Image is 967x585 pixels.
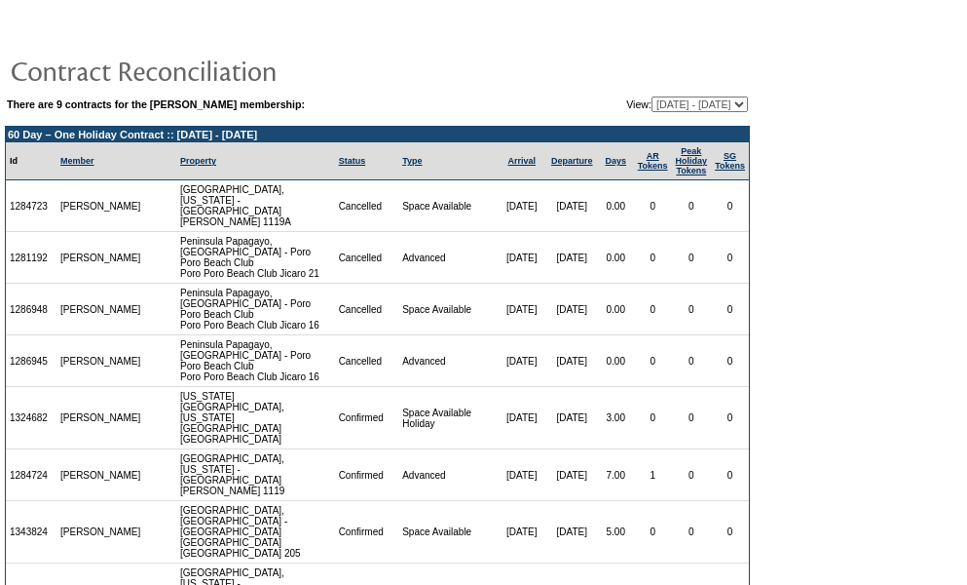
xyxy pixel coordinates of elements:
[638,151,668,171] a: ARTokens
[634,387,672,449] td: 0
[598,335,634,387] td: 0.00
[176,284,335,335] td: Peninsula Papagayo, [GEOGRAPHIC_DATA] - Poro Poro Beach Club Poro Poro Beach Club Jicaro 16
[598,284,634,335] td: 0.00
[634,449,672,501] td: 1
[335,335,399,387] td: Cancelled
[398,232,497,284] td: Advanced
[634,180,672,232] td: 0
[335,449,399,501] td: Confirmed
[711,335,749,387] td: 0
[715,151,745,171] a: SGTokens
[176,449,335,501] td: [GEOGRAPHIC_DATA], [US_STATE] - [GEOGRAPHIC_DATA] [PERSON_NAME] 1119
[6,387,56,449] td: 1324682
[598,449,634,501] td: 7.00
[180,156,216,166] a: Property
[497,180,545,232] td: [DATE]
[497,232,545,284] td: [DATE]
[711,232,749,284] td: 0
[6,180,56,232] td: 1284723
[507,156,536,166] a: Arrival
[497,387,545,449] td: [DATE]
[672,180,712,232] td: 0
[56,335,145,387] td: [PERSON_NAME]
[335,501,399,564] td: Confirmed
[598,387,634,449] td: 3.00
[6,232,56,284] td: 1281192
[398,284,497,335] td: Space Available
[497,501,545,564] td: [DATE]
[546,501,598,564] td: [DATE]
[711,501,749,564] td: 0
[56,284,145,335] td: [PERSON_NAME]
[672,501,712,564] td: 0
[598,501,634,564] td: 5.00
[497,284,545,335] td: [DATE]
[56,180,145,232] td: [PERSON_NAME]
[546,387,598,449] td: [DATE]
[398,335,497,387] td: Advanced
[711,284,749,335] td: 0
[176,180,335,232] td: [GEOGRAPHIC_DATA], [US_STATE] - [GEOGRAPHIC_DATA] [PERSON_NAME] 1119A
[605,156,626,166] a: Days
[6,127,749,142] td: 60 Day – One Holiday Contract :: [DATE] - [DATE]
[672,387,712,449] td: 0
[176,387,335,449] td: [US_STATE][GEOGRAPHIC_DATA], [US_STATE][GEOGRAPHIC_DATA] [GEOGRAPHIC_DATA]
[398,501,497,564] td: Space Available
[672,335,712,387] td: 0
[56,232,145,284] td: [PERSON_NAME]
[711,449,749,501] td: 0
[339,156,366,166] a: Status
[6,142,56,180] td: Id
[398,449,497,501] td: Advanced
[676,146,708,175] a: Peak HolidayTokens
[335,387,399,449] td: Confirmed
[56,449,145,501] td: [PERSON_NAME]
[634,335,672,387] td: 0
[546,284,598,335] td: [DATE]
[634,501,672,564] td: 0
[634,232,672,284] td: 0
[497,335,545,387] td: [DATE]
[672,232,712,284] td: 0
[598,232,634,284] td: 0.00
[176,501,335,564] td: [GEOGRAPHIC_DATA], [GEOGRAPHIC_DATA] - [GEOGRAPHIC_DATA] [GEOGRAPHIC_DATA] [GEOGRAPHIC_DATA] 205
[398,180,497,232] td: Space Available
[546,232,598,284] td: [DATE]
[6,449,56,501] td: 1284724
[60,156,94,166] a: Member
[7,98,305,110] b: There are 9 contracts for the [PERSON_NAME] membership:
[711,387,749,449] td: 0
[546,335,598,387] td: [DATE]
[10,51,399,90] img: pgTtlContractReconciliation.gif
[176,232,335,284] td: Peninsula Papagayo, [GEOGRAPHIC_DATA] - Poro Poro Beach Club Poro Poro Beach Club Jicaro 21
[6,501,56,564] td: 1343824
[56,387,145,449] td: [PERSON_NAME]
[546,449,598,501] td: [DATE]
[672,284,712,335] td: 0
[398,387,497,449] td: Space Available Holiday
[534,97,748,112] td: View:
[497,449,545,501] td: [DATE]
[634,284,672,335] td: 0
[598,180,634,232] td: 0.00
[6,335,56,387] td: 1286945
[335,180,399,232] td: Cancelled
[672,449,712,501] td: 0
[551,156,593,166] a: Departure
[176,335,335,387] td: Peninsula Papagayo, [GEOGRAPHIC_DATA] - Poro Poro Beach Club Poro Poro Beach Club Jicaro 16
[335,284,399,335] td: Cancelled
[56,501,145,564] td: [PERSON_NAME]
[335,232,399,284] td: Cancelled
[6,284,56,335] td: 1286948
[402,156,422,166] a: Type
[546,180,598,232] td: [DATE]
[711,180,749,232] td: 0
